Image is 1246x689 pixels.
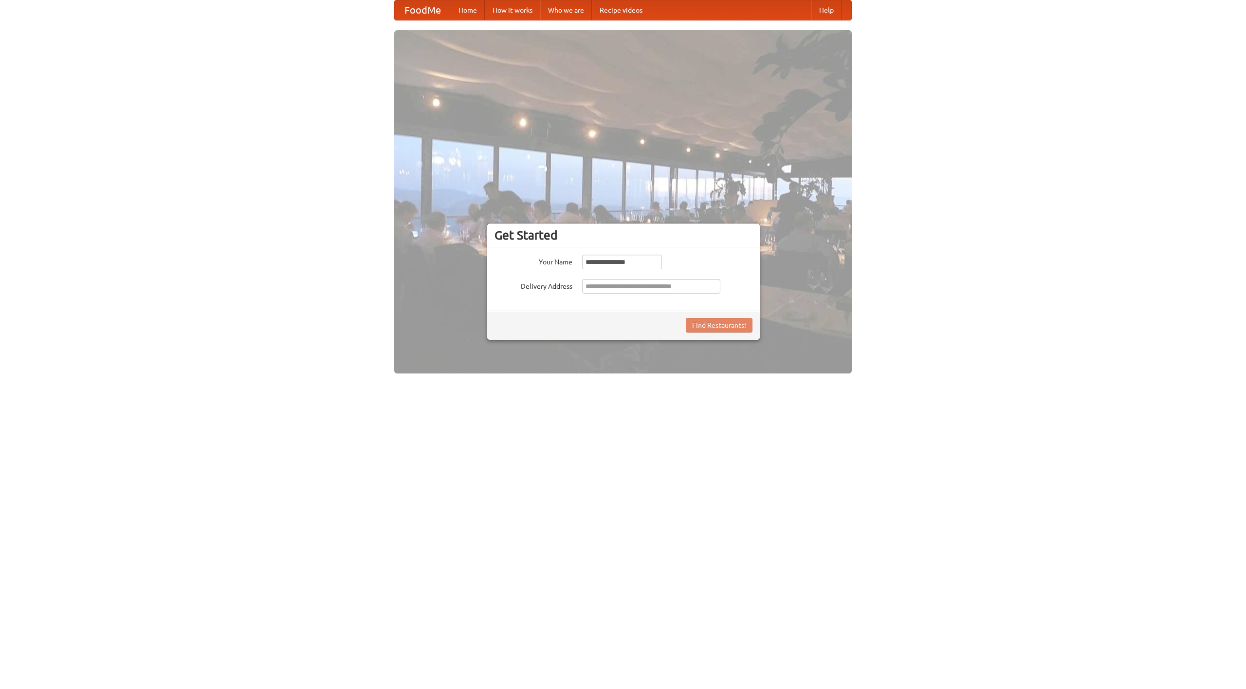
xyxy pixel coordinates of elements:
label: Your Name [495,255,572,267]
a: Who we are [540,0,592,20]
a: Recipe videos [592,0,650,20]
label: Delivery Address [495,279,572,291]
a: Help [811,0,842,20]
button: Find Restaurants! [686,318,752,333]
h3: Get Started [495,228,752,242]
a: How it works [485,0,540,20]
a: FoodMe [395,0,451,20]
a: Home [451,0,485,20]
